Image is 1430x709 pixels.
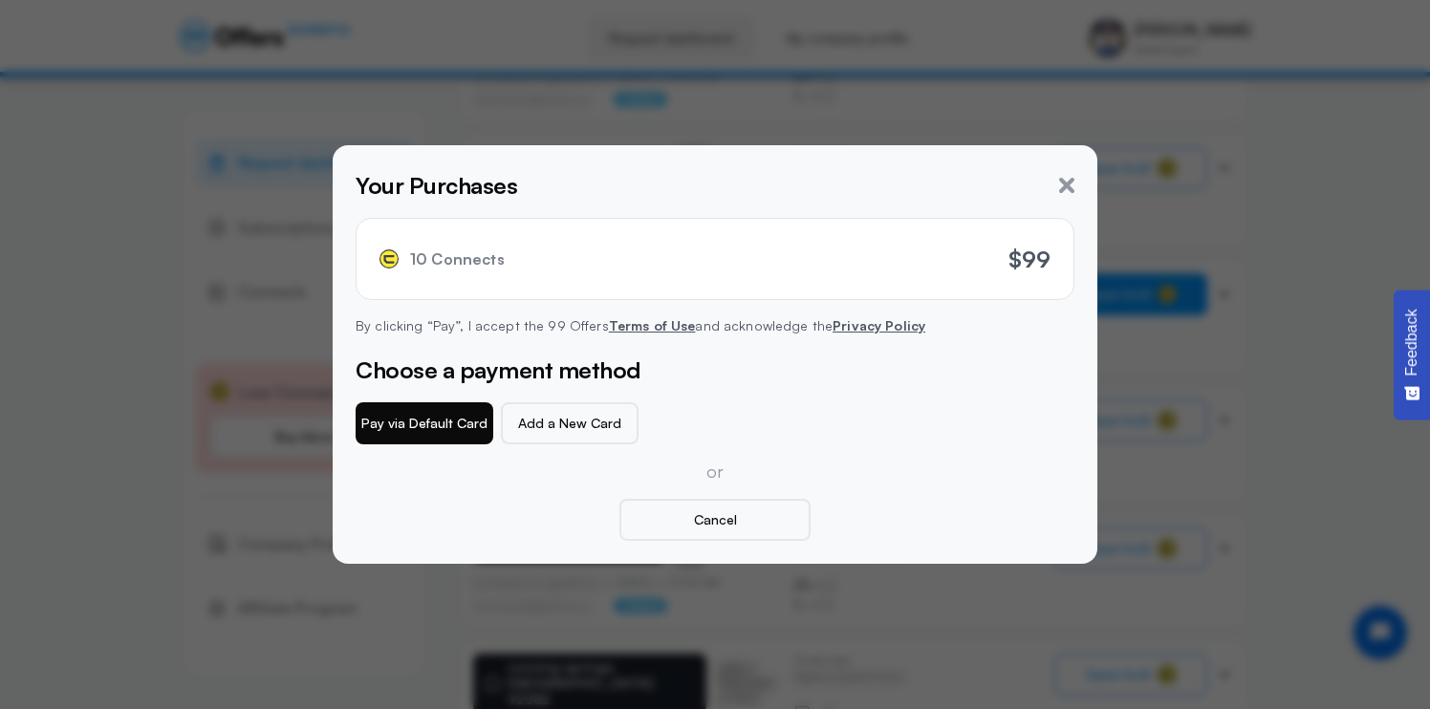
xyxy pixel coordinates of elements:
[410,250,505,269] span: 10 Connects
[501,402,639,444] button: Add a New Card
[356,460,1074,483] p: or
[356,168,517,203] h5: Your Purchases
[356,402,493,444] button: Pay via Default Card
[833,317,925,333] a: Privacy Policy
[356,315,1074,336] p: By clicking “Pay”, I accept the 99 Offers and acknowledge the
[356,353,1074,387] h5: Choose a payment method
[619,499,811,541] button: Cancel
[609,317,696,333] a: Terms of Use
[1403,309,1420,376] span: Feedback
[1394,290,1430,419] button: Feedback - Show survey
[1008,242,1051,276] p: $99
[646,402,784,444] iframe: Secure payment button frame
